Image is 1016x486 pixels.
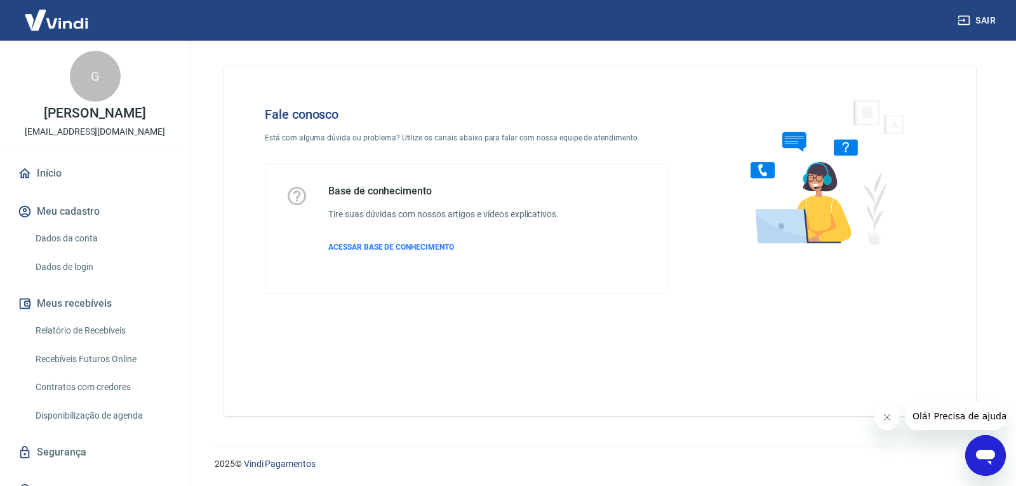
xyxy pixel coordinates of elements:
a: Relatório de Recebíveis [30,318,175,344]
a: Contratos com credores [30,374,175,400]
iframe: Mensagem da empresa [905,402,1006,430]
a: Disponibilização de agenda [30,403,175,429]
img: Fale conosco [725,86,918,256]
iframe: Botão para abrir a janela de mensagens [965,435,1006,476]
p: [PERSON_NAME] [44,107,145,120]
a: Dados de login [30,254,175,280]
p: [EMAIL_ADDRESS][DOMAIN_NAME] [25,125,165,138]
img: Vindi [15,1,98,39]
p: Está com alguma dúvida ou problema? Utilize os canais abaixo para falar com nossa equipe de atend... [265,132,667,144]
button: Meu cadastro [15,198,175,226]
p: 2025 © [215,457,986,471]
h5: Base de conhecimento [328,185,559,198]
h6: Tire suas dúvidas com nossos artigos e vídeos explicativos. [328,208,559,221]
button: Sair [955,9,1001,32]
div: G [70,51,121,102]
iframe: Fechar mensagem [874,405,900,430]
a: Segurança [15,438,175,466]
a: ACESSAR BASE DE CONHECIMENTO [328,241,559,253]
span: ACESSAR BASE DE CONHECIMENTO [328,243,454,252]
button: Meus recebíveis [15,290,175,318]
a: Vindi Pagamentos [244,459,316,469]
h4: Fale conosco [265,107,667,122]
a: Recebíveis Futuros Online [30,346,175,372]
a: Início [15,159,175,187]
a: Dados da conta [30,226,175,252]
span: Olá! Precisa de ajuda? [8,9,107,19]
